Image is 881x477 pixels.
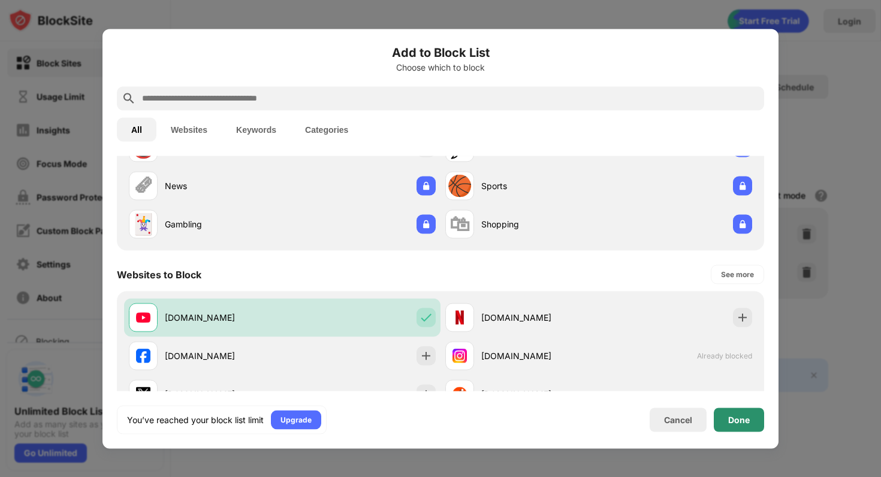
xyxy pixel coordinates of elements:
[165,350,282,362] div: [DOMAIN_NAME]
[280,414,312,426] div: Upgrade
[131,212,156,236] div: 🃏
[133,174,153,198] div: 🗞
[728,415,750,424] div: Done
[452,348,467,363] img: favicons
[136,387,150,401] img: favicons
[697,390,752,399] span: Already blocked
[165,180,282,192] div: News
[136,348,150,363] img: favicons
[165,218,282,230] div: Gambling
[156,117,222,141] button: Websites
[165,311,282,324] div: [DOMAIN_NAME]
[452,310,467,324] img: favicons
[452,387,467,401] img: favicons
[291,117,363,141] button: Categories
[117,117,156,141] button: All
[117,268,201,280] div: Websites to Block
[449,212,470,236] div: 🛍
[127,414,264,426] div: You’ve reached your block list limit
[447,174,472,198] div: 🏀
[117,62,764,72] div: Choose which to block
[117,43,764,61] h6: Add to Block List
[165,388,282,400] div: [DOMAIN_NAME]
[697,351,752,360] span: Already blocked
[222,117,291,141] button: Keywords
[481,180,599,192] div: Sports
[122,91,136,105] img: search.svg
[664,415,692,425] div: Cancel
[136,310,150,324] img: favicons
[721,268,754,280] div: See more
[481,311,599,324] div: [DOMAIN_NAME]
[481,218,599,230] div: Shopping
[481,350,599,362] div: [DOMAIN_NAME]
[481,388,599,400] div: [DOMAIN_NAME]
